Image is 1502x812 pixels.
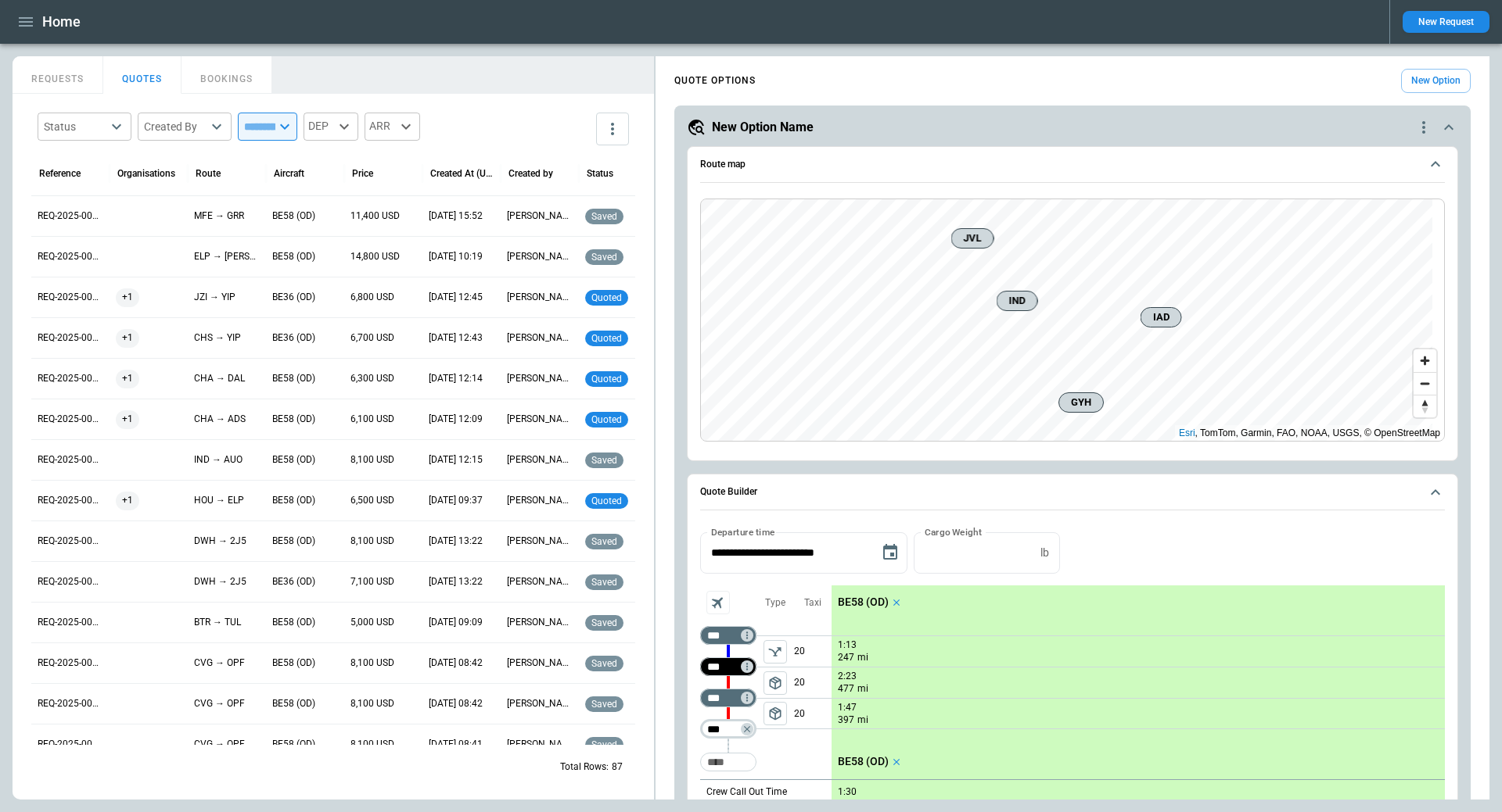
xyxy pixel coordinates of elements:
p: 09/28/2025 13:22 [429,575,494,588]
h6: Quote Builder [700,487,757,497]
p: 20 [794,636,832,667]
button: New Request [1403,11,1489,33]
p: 1:13 [838,639,857,651]
p: BE58 (OD) [272,697,338,710]
p: 10/03/2025 09:37 [429,494,494,507]
span: saved [588,699,620,710]
button: REQUESTS [13,56,103,94]
p: [PERSON_NAME] [507,331,573,345]
span: quoted [588,333,625,344]
div: Status [587,168,613,179]
span: +1 [116,399,139,439]
p: Taxi [804,596,821,610]
p: mi [857,651,868,664]
p: 247 [838,651,854,664]
p: 6,300 USD [350,372,416,385]
span: IAD [1148,309,1175,325]
p: DWH → 2J5 [194,575,260,588]
p: [PERSON_NAME] [507,494,573,507]
span: Type of sector [764,671,787,695]
p: REQ-2025-000314 [38,616,103,629]
p: 6,500 USD [350,494,416,507]
p: REQ-2025-000315 [38,535,103,548]
label: Cargo Weight [925,525,982,538]
p: Type [765,596,785,610]
span: IND [1004,293,1031,309]
div: Saved [585,603,651,642]
span: saved [588,252,620,263]
span: +1 [116,318,139,358]
div: Route map [700,199,1445,442]
p: [PERSON_NAME] [507,697,573,710]
p: 7,100 USD [350,575,416,588]
p: BE36 (OD) [272,575,338,588]
span: saved [588,536,620,547]
button: Zoom out [1414,372,1436,395]
button: more [596,113,629,145]
h6: Route map [700,159,746,170]
p: 09/26/2025 09:09 [429,616,494,629]
p: [PERSON_NAME] [507,575,573,588]
p: REQ-2025-000323 [38,250,103,263]
div: Quoted [585,481,651,520]
h4: QUOTE OPTIONS [674,77,756,84]
p: 14,800 USD [350,250,416,263]
div: Not found [700,657,756,676]
p: mi [857,682,868,696]
span: saved [588,211,620,222]
p: 397 [838,714,854,727]
div: Too short [700,753,756,771]
div: Quoted [585,359,651,399]
p: REQ-2025-000322 [38,331,103,345]
div: Saved [585,562,651,602]
p: BTR → TUL [194,616,260,629]
button: BOOKINGS [181,56,272,94]
p: JZI → YIP [194,291,260,304]
p: DWH → 2J5 [194,535,260,548]
h5: New Option Name [712,119,814,136]
p: IND → AUO [194,453,260,467]
span: +1 [116,359,139,399]
p: 10/05/2025 12:09 [429,413,494,426]
p: [PERSON_NAME] [507,535,573,548]
p: REQ-2025-000322 [38,291,103,304]
label: Departure time [711,525,775,538]
p: REQ-2025-000319 [38,413,103,426]
p: lb [1040,546,1049,560]
div: Created by [508,168,553,179]
div: Status [44,119,106,134]
span: quoted [588,414,625,425]
div: Quoted [585,399,651,439]
span: quoted [588,495,625,506]
p: 477 [838,682,854,696]
span: saved [588,577,620,588]
div: Aircraft [274,168,304,179]
p: 8,100 USD [350,697,416,710]
p: 20 [794,699,832,728]
span: package_2 [767,675,783,691]
p: 5,000 USD [350,616,416,629]
div: Saved [585,237,651,277]
div: Saved [585,724,651,764]
button: New Option [1401,69,1471,93]
p: BE36 (OD) [272,291,338,304]
button: Route map [700,147,1445,183]
p: REQ-2025-000315 [38,575,103,588]
p: 09/28/2025 13:22 [429,535,494,548]
p: 10/05/2025 12:43 [429,331,494,345]
div: , TomTom, Garmin, FAO, NOAA, USGS, © OpenStreetMap [1179,425,1440,441]
div: DEP [304,113,358,141]
p: HOU → ELP [194,494,260,507]
p: [PERSON_NAME] [507,291,573,304]
p: 8,100 USD [350,656,416,670]
p: [PERSON_NAME] [507,453,573,467]
p: 1:30 [838,786,857,798]
button: Zoom in [1414,349,1436,372]
p: REQ-2025-000325 [38,209,103,223]
p: 09/26/2025 08:42 [429,697,494,710]
p: 09/26/2025 08:42 [429,656,494,670]
p: CVG → OPF [194,656,260,670]
p: BE36 (OD) [272,331,338,345]
button: left aligned [764,702,787,725]
div: Quoted [585,277,651,317]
